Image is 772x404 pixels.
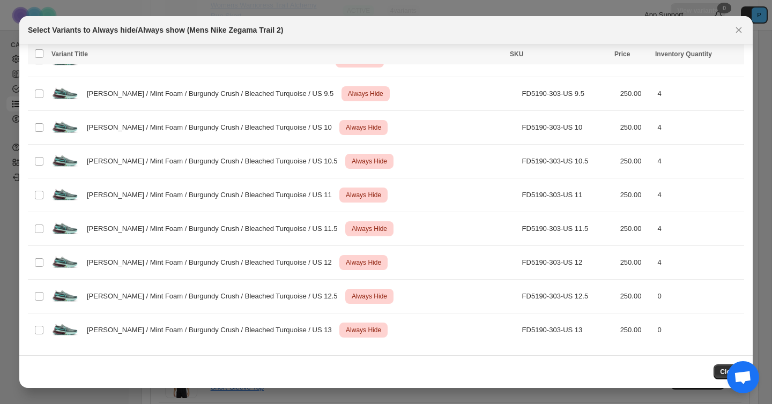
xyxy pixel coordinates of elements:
td: 0 [655,280,744,313]
span: Always Hide [344,256,383,269]
span: Inventory Quantity [655,50,712,58]
td: FD5190-303-US 10.5 [519,145,617,178]
h2: Select Variants to Always hide/Always show (Mens Nike Zegama Trail 2) [28,25,283,35]
span: Close [720,368,738,376]
td: FD5190-303-US 9.5 [519,77,617,111]
span: SKU [510,50,523,58]
td: 4 [655,246,744,280]
td: 4 [655,212,744,246]
button: Close [731,23,746,38]
td: FD5190-303-US 11 [519,178,617,212]
td: 0 [655,313,744,347]
span: Price [614,50,630,58]
img: Mens-Nike-ZoomX-Zegama-Trail-2-ClayGreen_MintFoam_BurgundyCrush_BleachedTurquoise-FD5190-303.jpg [51,148,78,175]
span: Always Hide [350,222,389,235]
button: Close [714,364,744,379]
td: FD5190-303-US 13 [519,313,617,347]
td: FD5190-303-US 10 [519,111,617,145]
span: [PERSON_NAME] / Mint Foam / Burgundy Crush / Bleached Turquoise / US 11.5 [87,223,343,234]
td: 4 [655,77,744,111]
img: Mens-Nike-ZoomX-Zegama-Trail-2-ClayGreen_MintFoam_BurgundyCrush_BleachedTurquoise-FD5190-303.jpg [51,114,78,141]
img: Mens-Nike-ZoomX-Zegama-Trail-2-ClayGreen_MintFoam_BurgundyCrush_BleachedTurquoise-FD5190-303.jpg [51,317,78,343]
img: Mens-Nike-ZoomX-Zegama-Trail-2-ClayGreen_MintFoam_BurgundyCrush_BleachedTurquoise-FD5190-303.jpg [51,182,78,208]
td: 4 [655,145,744,178]
img: Mens-Nike-ZoomX-Zegama-Trail-2-ClayGreen_MintFoam_BurgundyCrush_BleachedTurquoise-FD5190-303.jpg [51,215,78,242]
td: 250.00 [617,280,655,313]
span: Always Hide [350,290,389,303]
span: Always Hide [350,155,389,168]
span: [PERSON_NAME] / Mint Foam / Burgundy Crush / Bleached Turquoise / US 10.5 [87,156,343,167]
img: Mens-Nike-ZoomX-Zegama-Trail-2-ClayGreen_MintFoam_BurgundyCrush_BleachedTurquoise-FD5190-303.jpg [51,249,78,276]
td: 250.00 [617,212,655,246]
span: [PERSON_NAME] / Mint Foam / Burgundy Crush / Bleached Turquoise / US 11 [87,190,337,200]
div: Open chat [727,361,759,393]
img: Mens-Nike-ZoomX-Zegama-Trail-2-ClayGreen_MintFoam_BurgundyCrush_BleachedTurquoise-FD5190-303.jpg [51,80,78,107]
td: 250.00 [617,246,655,280]
span: Always Hide [346,87,385,100]
td: FD5190-303-US 11.5 [519,212,617,246]
td: FD5190-303-US 12.5 [519,280,617,313]
span: Always Hide [344,189,383,201]
span: [PERSON_NAME] / Mint Foam / Burgundy Crush / Bleached Turquoise / US 9.5 [87,88,339,99]
img: Mens-Nike-ZoomX-Zegama-Trail-2-ClayGreen_MintFoam_BurgundyCrush_BleachedTurquoise-FD5190-303.jpg [51,283,78,310]
td: 4 [655,111,744,145]
td: 250.00 [617,313,655,347]
td: 250.00 [617,145,655,178]
td: 250.00 [617,111,655,145]
span: Variant Title [51,50,88,58]
span: Always Hide [344,121,383,134]
span: [PERSON_NAME] / Mint Foam / Burgundy Crush / Bleached Turquoise / US 13 [87,325,337,335]
span: [PERSON_NAME] / Mint Foam / Burgundy Crush / Bleached Turquoise / US 12 [87,257,337,268]
td: 250.00 [617,178,655,212]
td: FD5190-303-US 12 [519,246,617,280]
span: Always Hide [344,324,383,336]
td: 4 [655,178,744,212]
span: [PERSON_NAME] / Mint Foam / Burgundy Crush / Bleached Turquoise / US 10 [87,122,337,133]
span: [PERSON_NAME] / Mint Foam / Burgundy Crush / Bleached Turquoise / US 12.5 [87,291,343,302]
td: 250.00 [617,77,655,111]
